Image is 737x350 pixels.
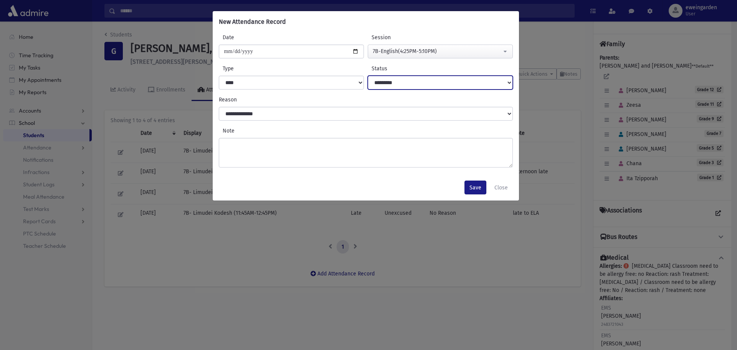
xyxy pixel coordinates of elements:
[368,65,440,73] label: Status
[219,65,291,73] label: Type
[219,17,286,27] h6: New Attendance Record
[368,33,440,41] label: Session
[489,181,513,194] button: Close
[217,96,515,104] label: Reason
[219,127,513,135] label: Note
[368,45,513,58] button: 7B-English(4:25PM-5:10PM)
[373,47,502,55] div: 7B-English(4:25PM-5:10PM)
[464,181,486,194] button: Save
[219,33,291,41] label: Date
